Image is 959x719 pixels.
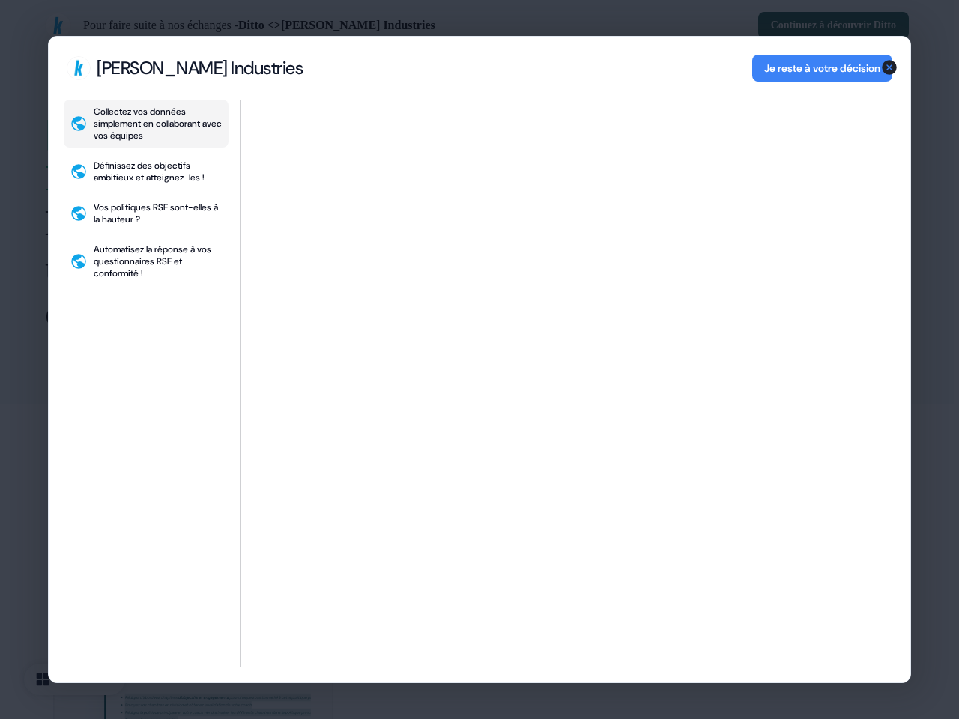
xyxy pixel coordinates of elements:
[94,243,223,279] div: Automatisez la réponse à vos questionnaires RSE et conformité !
[94,106,223,142] div: Collectez vos données simplement en collaborant avec vos équipes
[64,154,229,189] button: Définissez des objectifs ambitieux et atteignez-les !
[94,160,223,183] div: Définissez des objectifs ambitieux et atteignez-les !
[64,195,229,231] button: Vos politiques RSE sont-elles à la hauteur ?
[64,237,229,285] button: Automatisez la réponse à vos questionnaires RSE et conformité !
[94,201,223,225] div: Vos politiques RSE sont-elles à la hauteur ?
[64,100,229,148] button: Collectez vos données simplement en collaborant avec vos équipes
[752,55,892,82] button: Je reste à votre décision
[97,57,303,79] div: [PERSON_NAME] Industries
